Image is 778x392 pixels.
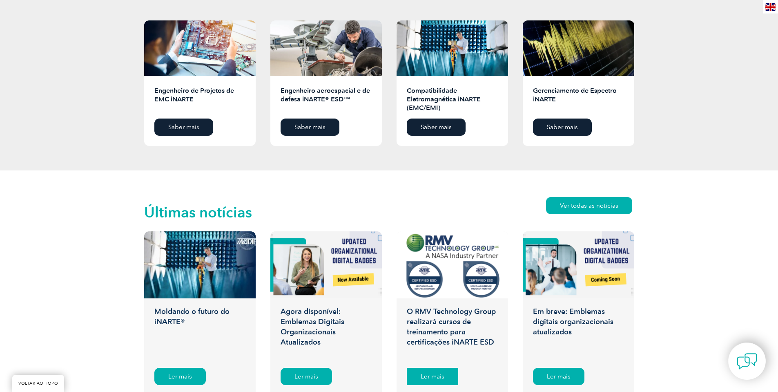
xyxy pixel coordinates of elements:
[168,373,192,380] font: Ler mais
[547,373,571,380] font: Ler mais
[281,119,339,136] a: Saber mais
[407,87,481,112] font: Compatibilidade Eletromagnética iNARTE (EMC/EMI)
[18,381,58,386] font: VOLTAR AO TOPO
[421,123,452,131] font: Saber mais
[281,307,341,316] font: Agora disponível:
[281,317,344,347] font: Emblemas Digitais Organizacionais Atualizados
[547,123,578,131] font: Saber mais
[560,202,618,209] font: Ver todas as notícias
[546,197,632,214] a: Ver todas as notícias
[421,373,444,380] font: Ler mais
[533,87,617,103] font: Gerenciamento de Espectro iNARTE
[294,123,325,131] font: Saber mais
[12,375,64,392] a: VOLTAR AO TOPO
[154,307,230,326] font: Moldando o futuro do iNARTE®
[533,307,613,336] font: Em breve: Emblemas digitais organizacionais atualizados
[765,3,776,11] img: en
[154,119,213,136] a: Saber mais
[294,373,318,380] font: Ler mais
[533,119,592,136] a: Saber mais
[737,351,757,372] img: contact-chat.png
[407,307,496,347] font: O RMV Technology Group realizará cursos de treinamento para certificações iNARTE ESD
[407,119,466,136] a: Saber mais
[168,123,199,131] font: Saber mais
[154,87,234,103] font: Engenheiro de Projetos de EMC iNARTE
[144,204,252,221] font: Últimas notícias
[281,87,370,103] font: Engenheiro aeroespacial e de defesa iNARTE® ESD™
